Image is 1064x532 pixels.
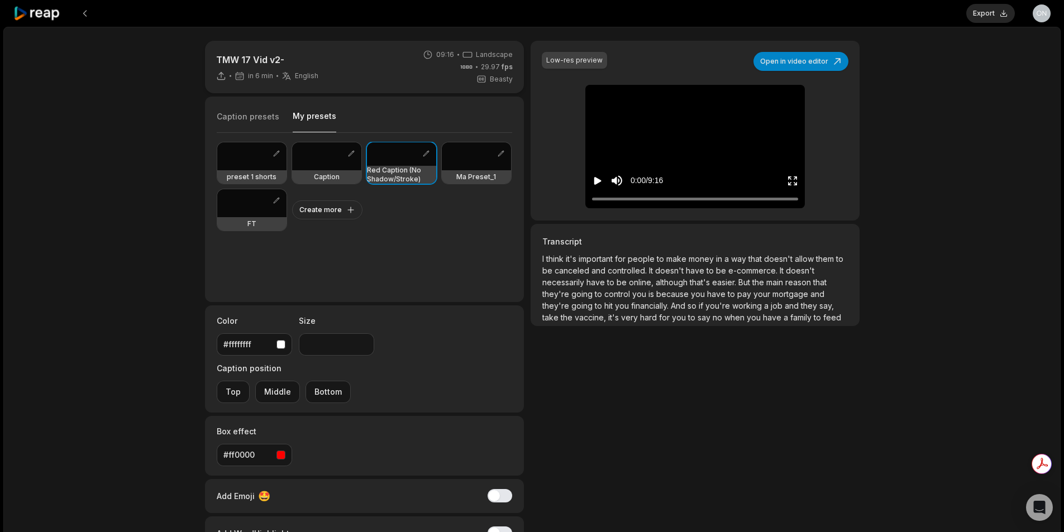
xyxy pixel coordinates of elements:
div: Open Intercom Messenger [1026,494,1053,521]
span: be [716,266,728,275]
h3: Red Caption (No Shadow/Stroke) [367,166,436,184]
span: the [752,277,766,287]
span: think [546,254,566,263]
span: going [571,289,595,299]
span: if [699,301,705,310]
p: TMW 17 Vid v2- [216,53,318,66]
div: 0:00 / 9:16 [631,175,663,186]
span: and [591,266,608,275]
span: to [814,313,823,322]
label: Box effect [217,425,292,437]
span: important [579,254,615,263]
button: Export [966,4,1015,23]
span: in [716,254,724,263]
span: them [816,254,836,263]
span: a [764,301,771,310]
span: have [763,313,784,322]
button: #ffffffff [217,333,292,356]
button: Play video [592,170,603,191]
span: e-commerce. [728,266,780,275]
span: fps [502,63,513,71]
span: you [632,289,648,299]
h3: preset 1 shorts [227,172,276,181]
span: reason [785,277,813,287]
span: have [586,277,607,287]
span: because [656,289,691,299]
span: be [542,266,555,275]
span: canceled [555,266,591,275]
span: hit [604,301,615,310]
span: Add Emoji [217,490,255,502]
button: Top [217,381,250,403]
span: you [747,313,763,322]
span: main [766,277,785,287]
span: doesn't [764,254,795,263]
span: your [753,289,772,299]
span: to [657,254,666,263]
span: a [724,254,731,263]
h3: Caption [314,172,340,181]
label: Size [299,315,374,327]
span: working [732,301,764,310]
span: And [671,301,688,310]
label: Color [217,315,292,327]
span: to [607,277,617,287]
span: 🤩 [258,488,270,504]
button: Create more [292,200,362,219]
span: people [628,254,657,263]
span: that [813,277,827,287]
span: way [731,254,748,263]
span: say [698,313,713,322]
button: Bottom [306,381,351,403]
label: Caption position [217,362,351,374]
span: It [780,266,786,275]
span: you [672,313,688,322]
h3: Transcript [542,236,847,247]
span: job [771,301,785,310]
span: say, [819,301,834,310]
span: going [571,301,595,310]
h3: FT [247,219,256,228]
span: no [713,313,724,322]
span: is [648,289,656,299]
div: #ffffffff [223,338,272,350]
button: Middle [255,381,300,403]
span: It [649,266,655,275]
span: in 6 min [248,71,273,80]
span: financially. [631,301,671,310]
button: Mute sound [610,174,624,188]
span: Beasty [490,74,513,84]
button: Caption presets [217,111,279,132]
span: make [666,254,689,263]
span: easier. [712,277,738,287]
span: you [691,289,707,299]
span: feed [823,313,841,322]
button: My presets [293,111,336,132]
span: to [595,301,604,310]
button: Open in video editor [753,52,848,71]
span: have [686,266,707,275]
span: you [615,301,631,310]
span: have [707,289,728,299]
span: to [836,254,843,263]
span: money [689,254,716,263]
span: for [615,254,628,263]
span: be [617,277,629,287]
span: hard [640,313,659,322]
span: they're [542,289,571,299]
span: I [542,254,546,263]
span: they [801,301,819,310]
h3: Ma Preset_1 [456,172,496,181]
span: online, [629,277,656,287]
span: that [748,254,764,263]
span: and [785,301,801,310]
div: #ff0000 [223,449,272,461]
span: Landscape [476,50,513,60]
span: although [656,277,690,287]
span: to [707,266,716,275]
span: to [595,289,604,299]
span: 29.97 [481,62,513,72]
span: to [728,289,737,299]
span: controlled. [608,266,649,275]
